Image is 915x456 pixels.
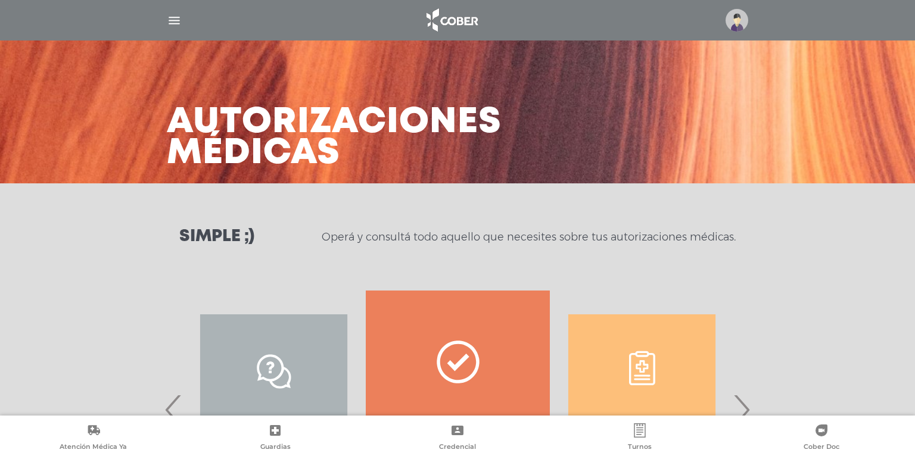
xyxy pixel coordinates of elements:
img: logo_cober_home-white.png [420,6,483,35]
a: Guardias [185,423,367,454]
span: Cober Doc [804,442,839,453]
h3: Simple ;) [179,229,254,245]
span: Turnos [628,442,652,453]
span: Atención Médica Ya [60,442,127,453]
img: Cober_menu-lines-white.svg [167,13,182,28]
a: Turnos [549,423,731,454]
img: profile-placeholder.svg [726,9,748,32]
span: Next [730,377,753,442]
a: Atención Médica Ya [2,423,185,454]
p: Operá y consultá todo aquello que necesites sobre tus autorizaciones médicas. [322,230,736,244]
span: Previous [162,377,185,442]
h3: Autorizaciones médicas [167,107,502,169]
span: Guardias [260,442,291,453]
span: Credencial [439,442,476,453]
a: Cober Doc [730,423,913,454]
a: Credencial [366,423,549,454]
